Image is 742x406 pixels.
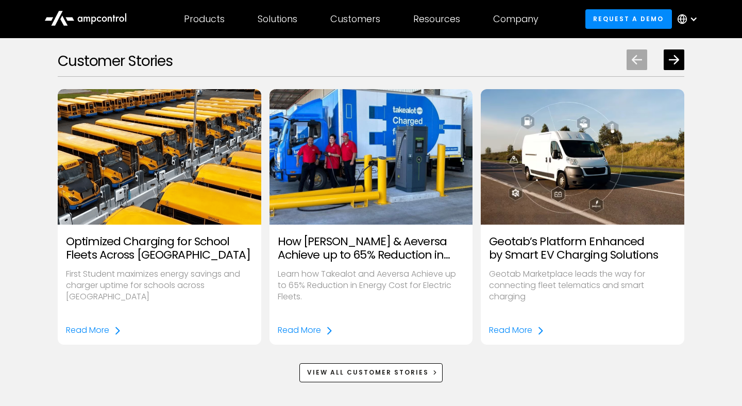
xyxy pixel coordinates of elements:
[330,13,380,25] div: Customers
[489,268,676,303] p: Geotab Marketplace leads the way for connecting fleet telematics and smart charging
[489,325,545,336] a: Read More
[66,268,253,303] p: First Student maximizes energy savings and charger uptime for schools across [GEOGRAPHIC_DATA]
[413,13,460,25] div: Resources
[627,49,647,70] div: Previous slide
[278,325,321,336] div: Read More
[493,13,538,25] div: Company
[66,325,122,336] a: Read More
[58,53,173,70] h2: Customer Stories
[184,13,225,25] div: Products
[66,235,253,262] h3: Optimized Charging for School Fleets Across [GEOGRAPHIC_DATA]
[258,13,297,25] div: Solutions
[307,368,429,377] div: View All Customer Stories
[481,89,684,345] div: 3 / 8
[489,235,676,262] h3: Geotab’s Platform Enhanced by Smart EV Charging Solutions
[278,235,465,262] h3: How [PERSON_NAME] & Aeversa Achieve up to 65% Reduction in Energy Costs
[299,363,443,382] a: View All Customer Stories
[664,49,684,70] div: Next slide
[278,268,465,303] p: Learn how Takealot and Aeversa Achieve up to 65% Reduction in Energy Cost for Electric Fleets.
[489,325,532,336] div: Read More
[58,89,261,345] div: 1 / 8
[269,89,473,345] div: 2 / 8
[278,325,333,336] a: Read More
[585,9,672,28] a: Request a demo
[66,325,109,336] div: Read More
